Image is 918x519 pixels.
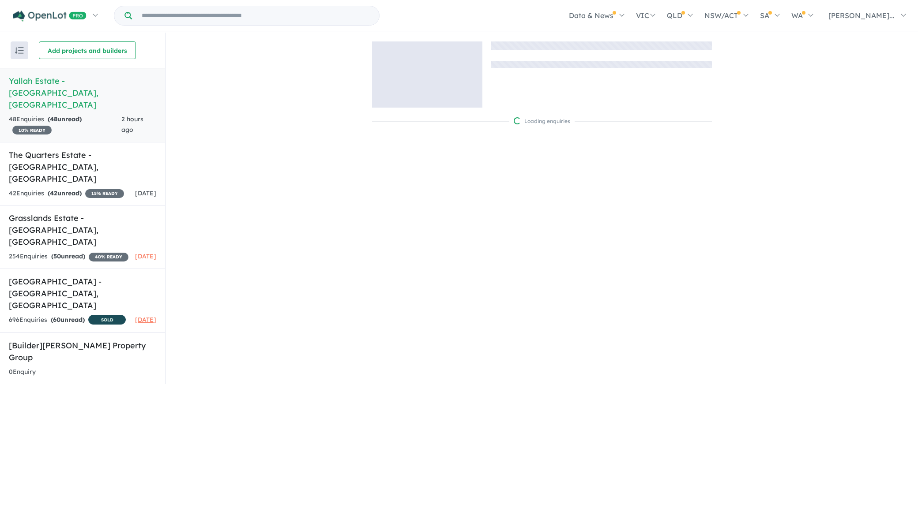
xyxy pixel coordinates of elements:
[9,251,128,262] div: 254 Enquir ies
[9,114,121,135] div: 48 Enquir ies
[514,117,570,126] div: Loading enquiries
[134,6,377,25] input: Try estate name, suburb, builder or developer
[9,149,156,185] h5: The Quarters Estate - [GEOGRAPHIC_DATA] , [GEOGRAPHIC_DATA]
[9,340,156,363] h5: [Builder] [PERSON_NAME] Property Group
[88,315,126,325] span: SOLD
[53,316,60,324] span: 60
[9,367,36,377] div: 0 Enquir y
[89,253,128,261] span: 40 % READY
[9,188,124,199] div: 42 Enquir ies
[48,189,82,197] strong: ( unread)
[135,189,156,197] span: [DATE]
[9,276,156,311] h5: [GEOGRAPHIC_DATA] - [GEOGRAPHIC_DATA] , [GEOGRAPHIC_DATA]
[15,47,24,54] img: sort.svg
[39,41,136,59] button: Add projects and builders
[13,11,87,22] img: Openlot PRO Logo White
[51,252,85,260] strong: ( unread)
[135,316,156,324] span: [DATE]
[53,252,61,260] span: 50
[50,189,57,197] span: 42
[9,315,126,326] div: 696 Enquir ies
[9,212,156,248] h5: Grasslands Estate - [GEOGRAPHIC_DATA] , [GEOGRAPHIC_DATA]
[48,115,82,123] strong: ( unread)
[50,115,57,123] span: 48
[828,11,895,20] span: [PERSON_NAME]...
[9,75,156,111] h5: Yallah Estate - [GEOGRAPHIC_DATA] , [GEOGRAPHIC_DATA]
[121,115,143,134] span: 2 hours ago
[51,316,85,324] strong: ( unread)
[85,189,124,198] span: 15 % READY
[12,126,52,134] span: 10 % READY
[135,252,156,260] span: [DATE]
